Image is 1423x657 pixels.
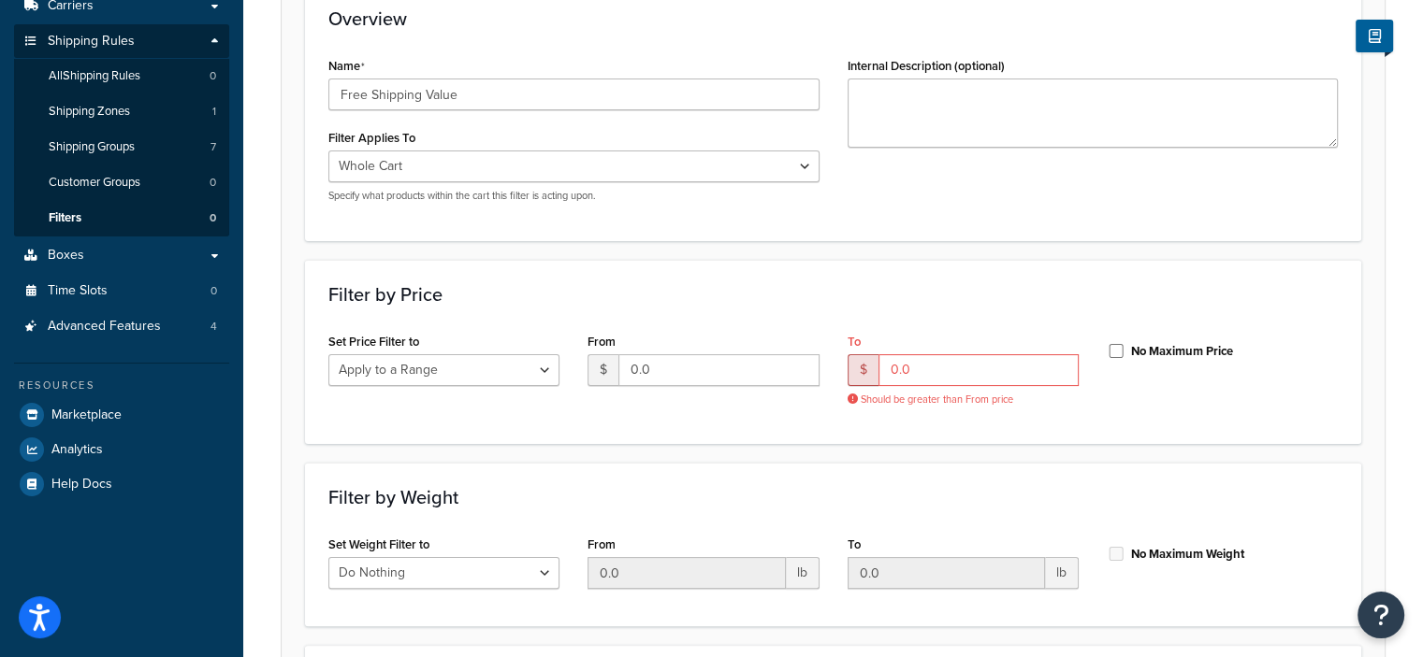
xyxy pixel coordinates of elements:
span: Marketplace [51,407,122,423]
h3: Filter by Price [328,284,1338,305]
span: 7 [211,139,216,155]
label: No Maximum Price [1131,343,1233,360]
a: Time Slots0 [14,274,229,308]
span: Help Docs [51,477,112,493]
li: Shipping Groups [14,130,229,164]
h3: Overview [328,8,1338,29]
li: Time Slots [14,274,229,308]
a: Advanced Features4 [14,309,229,344]
span: 0 [210,175,216,191]
label: To [848,335,861,349]
a: AllShipping Rules0 [14,59,229,93]
span: 0 [210,68,216,84]
li: Advanced Features [14,309,229,344]
span: lb [786,557,820,589]
label: Name [328,59,365,74]
button: Show Help Docs [1356,20,1393,52]
a: Customer Groups0 [14,165,229,200]
h3: Filter by Weight [328,487,1338,507]
a: Analytics [14,433,229,466]
span: Advanced Features [48,319,161,335]
label: No Maximum Weight [1131,546,1244,563]
label: Set Price Filter to [328,335,419,349]
a: Filters0 [14,201,229,236]
a: Marketplace [14,398,229,432]
li: Shipping Zones [14,94,229,129]
span: 1 [212,104,216,120]
label: Internal Description (optional) [848,59,1005,73]
p: Specify what products within the cart this filter is acting upon. [328,189,820,203]
label: From [588,537,616,551]
button: Open Resource Center [1358,592,1404,638]
a: Boxes [14,238,229,273]
a: Shipping Groups7 [14,130,229,164]
label: Set Weight Filter to [328,537,429,551]
span: Shipping Rules [48,34,135,50]
li: Filters [14,201,229,236]
label: From [588,335,616,349]
span: Customer Groups [49,175,140,191]
span: Filters [49,210,81,226]
span: Time Slots [48,283,108,299]
span: 0 [210,210,216,226]
span: lb [1045,557,1079,589]
span: $ [848,354,878,386]
a: Shipping Rules [14,24,229,59]
div: Resources [14,378,229,393]
span: 0 [211,283,217,299]
a: Help Docs [14,467,229,501]
span: Should be greater than From price [848,393,1079,407]
span: Analytics [51,442,103,458]
label: Filter Applies To [328,131,415,145]
a: Shipping Zones1 [14,94,229,129]
li: Customer Groups [14,165,229,200]
li: Shipping Rules [14,24,229,237]
span: 4 [211,319,217,335]
span: Boxes [48,248,84,264]
span: All Shipping Rules [49,68,140,84]
span: Shipping Zones [49,104,130,120]
span: $ [588,354,618,386]
label: To [848,537,861,551]
span: Shipping Groups [49,139,135,155]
